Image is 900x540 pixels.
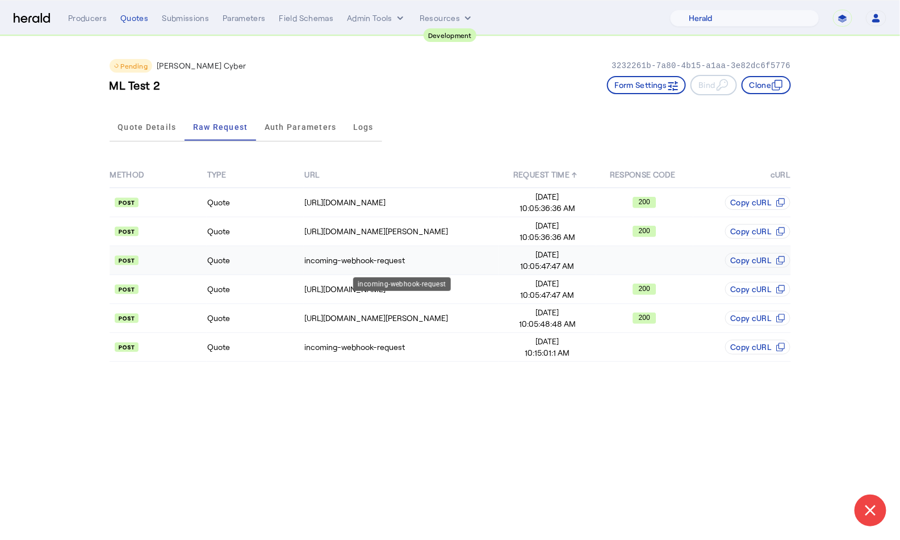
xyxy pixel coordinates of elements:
[725,253,790,268] button: Copy cURL
[304,197,498,208] div: [URL][DOMAIN_NAME]
[742,76,791,94] button: Clone
[607,76,686,94] button: Form Settings
[499,336,595,347] span: [DATE]
[639,314,650,322] text: 200
[223,12,266,24] div: Parameters
[499,191,595,202] span: [DATE]
[162,12,209,24] div: Submissions
[499,347,595,358] span: 10:15:01:1 AM
[639,198,650,206] text: 200
[725,311,790,326] button: Copy cURL
[304,341,498,353] div: incoming-webhook-request
[118,123,176,131] span: Quote Details
[499,231,595,243] span: 10:05:36:36 AM
[499,202,595,214] span: 10:05:36:36 AM
[612,60,790,71] p: 3232261b-7a80-4b15-a1aa-3e82dc6f5776
[207,162,304,188] th: TYPE
[120,12,148,24] div: Quotes
[499,260,595,272] span: 10:05:47:47 AM
[304,284,498,295] div: [URL][DOMAIN_NAME]
[68,12,107,24] div: Producers
[420,12,474,24] button: Resources dropdown menu
[207,217,304,246] td: Quote
[304,226,498,237] div: [URL][DOMAIN_NAME][PERSON_NAME]
[207,188,304,217] td: Quote
[157,60,246,71] p: [PERSON_NAME] Cyber
[110,77,161,93] h3: ML Test 2
[499,162,596,188] th: REQUEST TIME
[499,307,595,318] span: [DATE]
[725,282,790,297] button: Copy cURL
[347,12,406,24] button: internal dropdown menu
[499,278,595,289] span: [DATE]
[207,333,304,362] td: Quote
[353,123,374,131] span: Logs
[639,227,650,235] text: 200
[725,195,790,210] button: Copy cURL
[14,13,50,24] img: Herald Logo
[499,318,595,330] span: 10:05:48:48 AM
[121,62,148,70] span: Pending
[265,123,337,131] span: Auth Parameters
[304,313,498,324] div: [URL][DOMAIN_NAME][PERSON_NAME]
[353,277,451,291] div: incoming-webhook-request
[639,285,650,293] text: 200
[596,162,693,188] th: RESPONSE CODE
[499,249,595,260] span: [DATE]
[499,220,595,231] span: [DATE]
[193,123,248,131] span: Raw Request
[725,340,790,355] button: Copy cURL
[725,224,790,239] button: Copy cURL
[572,170,577,179] span: ↑
[304,255,498,266] div: incoming-webhook-request
[499,289,595,301] span: 10:05:47:47 AM
[279,12,334,24] div: Field Schemas
[207,275,304,304] td: Quote
[690,75,736,95] button: Bind
[207,304,304,333] td: Quote
[207,246,304,275] td: Quote
[304,162,499,188] th: URL
[693,162,790,188] th: cURL
[424,28,476,42] div: Development
[110,162,207,188] th: METHOD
